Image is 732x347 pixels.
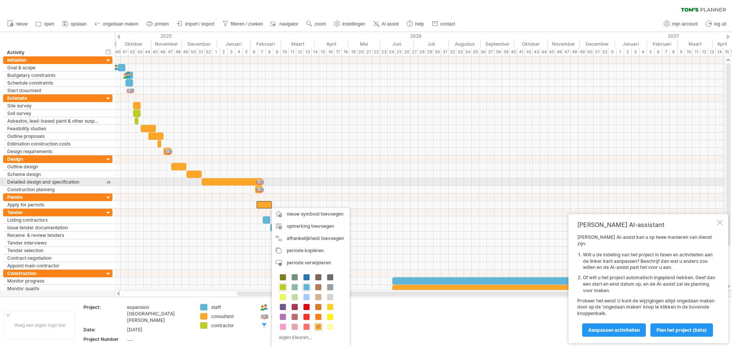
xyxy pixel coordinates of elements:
div: 45 [548,48,555,56]
div: Apply for permits [7,201,100,208]
div: Estimation construction costs [7,140,100,147]
div: 43 [136,48,144,56]
div: 16 [327,48,334,56]
span: contact [440,21,455,27]
div: 0 [609,48,616,56]
div: 51 [197,48,205,56]
div: Pemits [7,193,100,201]
div: 7 [258,48,266,56]
span: periode verwijderen [287,260,331,265]
a: Aanpassen activiteiten [582,323,646,337]
span: log uit [714,21,726,27]
div: Listing contractors [7,216,100,224]
div: 28 [418,48,426,56]
div: 49 [578,48,586,56]
div: Construction planning [7,186,100,193]
div: Detailed design and specification [7,178,100,185]
div: Juli 2026 [414,40,449,48]
div: September 2026 [481,40,514,48]
div: 34 [464,48,472,56]
div: Tender [7,209,100,216]
div: 6 [250,48,258,56]
div: afhankelijkheid toevoegen [272,232,350,245]
div: 37 [487,48,494,56]
div: 10 [685,48,693,56]
div: 38 [494,48,502,56]
div: 4 [235,48,243,56]
div: 10 [281,48,289,56]
div: 8 [670,48,677,56]
div: Januari 2027 [615,40,647,48]
div: Project Number [83,336,125,342]
div: 32 [449,48,456,56]
div: 52 [601,48,609,56]
div: 48 [174,48,182,56]
div: 3 [632,48,639,56]
div: 21 [365,48,372,56]
div: 2026 [217,32,615,40]
div: 14 [716,48,723,56]
div: 50 [586,48,594,56]
div: Activity [7,49,100,56]
a: contact [430,19,457,29]
div: expansion [GEOGRAPHIC_DATA][PERSON_NAME] [127,304,191,323]
div: documentation [271,313,313,320]
div: 44 [144,48,151,56]
div: 13 [708,48,716,56]
div: Juni 2026 [380,40,414,48]
a: open [34,19,56,29]
div: 19 [350,48,357,56]
div: 45 [151,48,159,56]
div: 11 [289,48,296,56]
div: nieuw symbool toevoegen [272,208,350,220]
div: Outline proposals [7,133,100,140]
div: Estimate [7,94,100,102]
div: 7 [662,48,670,56]
div: 15 [319,48,327,56]
span: printen [155,21,169,27]
div: 1 [212,48,220,56]
div: Schedule constraints [7,79,100,86]
div: 20 [357,48,365,56]
div: Maart 2026 [281,40,315,48]
div: contractor [211,322,253,329]
div: 8 [266,48,273,56]
div: 9 [677,48,685,56]
div: Soil survey [7,110,100,117]
div: 44 [540,48,548,56]
div: 46 [555,48,563,56]
div: scroll naar activiteit [105,178,112,186]
div: 1 [616,48,624,56]
a: opslaan [60,19,89,29]
div: 5 [647,48,655,56]
div: Design requirements [7,148,100,155]
a: navigator [269,19,300,29]
div: 41 [517,48,525,56]
div: Start doucment [7,87,100,94]
div: 50 [189,48,197,56]
div: Date: [83,326,125,333]
span: instellingen [342,21,365,27]
div: Mei 2026 [348,40,380,48]
span: opslaan [71,21,87,27]
div: 23 [380,48,388,56]
div: 35 [472,48,479,56]
div: Design [7,155,100,163]
div: 24 [388,48,395,56]
span: Aanpassen activiteiten [588,327,640,333]
div: 30 [433,48,441,56]
div: Januari 2026 [217,40,250,48]
div: 33 [456,48,464,56]
div: 3 [228,48,235,56]
div: 2 [624,48,632,56]
div: consultant [211,313,253,320]
span: filteren / zoeken [231,21,263,27]
div: 49 [182,48,189,56]
div: eigen kleuren... [276,332,344,342]
div: 39 [502,48,510,56]
div: meeting [271,304,313,310]
div: Site survey [7,102,100,109]
div: 41 [121,48,128,56]
span: open [44,21,54,27]
div: social event [271,322,313,329]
